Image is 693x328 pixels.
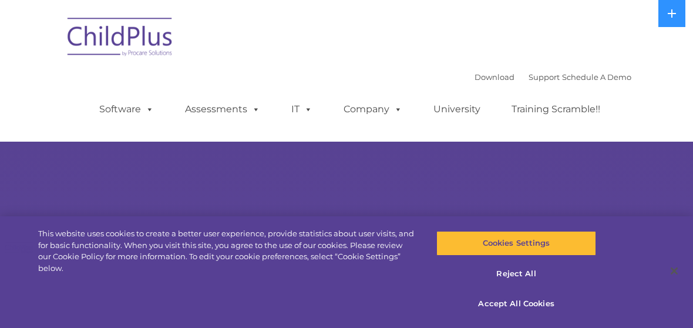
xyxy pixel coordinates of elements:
a: IT [280,98,324,121]
div: This website uses cookies to create a better user experience, provide statistics about user visit... [38,228,416,274]
a: Software [88,98,166,121]
a: Company [332,98,414,121]
a: Support [529,72,560,82]
button: Reject All [436,262,596,286]
a: Schedule A Demo [562,72,631,82]
button: Cookies Settings [436,231,596,256]
a: Training Scramble!! [500,98,612,121]
a: University [422,98,492,121]
a: Assessments [173,98,272,121]
button: Close [661,258,687,284]
a: Download [475,72,514,82]
button: Accept All Cookies [436,292,596,316]
img: ChildPlus by Procare Solutions [62,9,179,68]
font: | [475,72,631,82]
